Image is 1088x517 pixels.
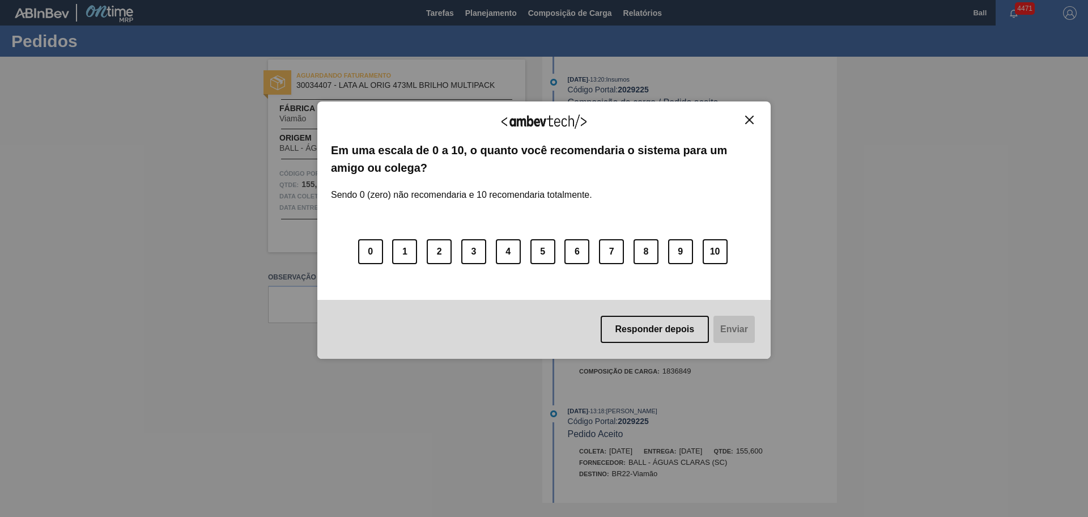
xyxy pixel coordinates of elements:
[392,239,417,264] button: 1
[601,316,709,343] button: Responder depois
[634,239,658,264] button: 8
[331,142,757,176] label: Em uma escala de 0 a 10, o quanto você recomendaria o sistema para um amigo ou colega?
[703,239,728,264] button: 10
[564,239,589,264] button: 6
[461,239,486,264] button: 3
[496,239,521,264] button: 4
[331,176,592,200] label: Sendo 0 (zero) não recomendaria e 10 recomendaria totalmente.
[668,239,693,264] button: 9
[742,115,757,125] button: Close
[599,239,624,264] button: 7
[501,115,586,129] img: Logo Ambevtech
[745,116,754,124] img: Close
[358,239,383,264] button: 0
[530,239,555,264] button: 5
[427,239,452,264] button: 2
